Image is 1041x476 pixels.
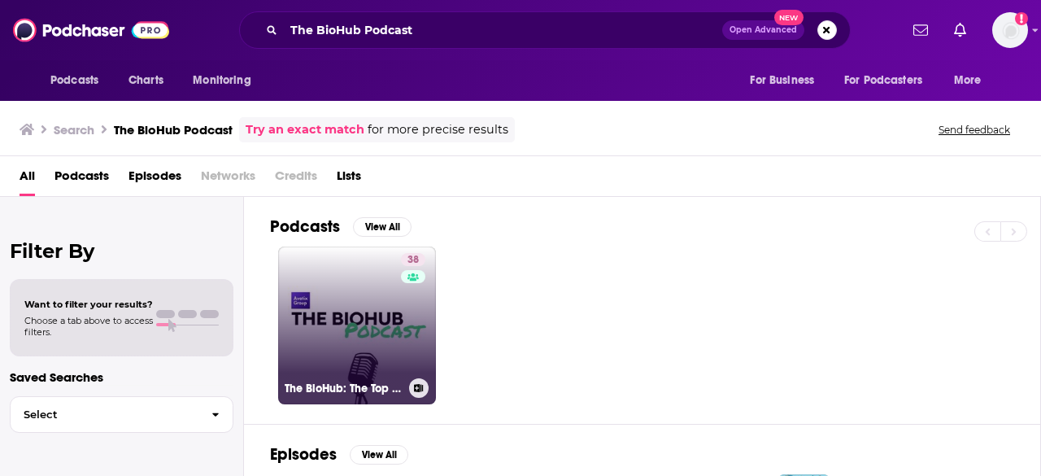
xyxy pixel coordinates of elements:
[285,382,403,395] h3: The BioHub: The Top Voices in Biotech
[246,120,364,139] a: Try an exact match
[270,444,408,465] a: EpisodesView All
[992,12,1028,48] span: Logged in as RussoPartners3
[278,247,436,404] a: 38The BioHub: The Top Voices in Biotech
[201,163,255,196] span: Networks
[722,20,804,40] button: Open AdvancedNew
[193,69,250,92] span: Monitoring
[114,122,233,138] h3: The BioHub Podcast
[54,122,94,138] h3: Search
[992,12,1028,48] img: User Profile
[24,315,153,338] span: Choose a tab above to access filters.
[947,16,973,44] a: Show notifications dropdown
[11,409,198,420] span: Select
[118,65,173,96] a: Charts
[350,445,408,465] button: View All
[54,163,109,196] a: Podcasts
[181,65,272,96] button: open menu
[730,26,797,34] span: Open Advanced
[1015,12,1028,25] svg: Add a profile image
[844,69,922,92] span: For Podcasters
[128,163,181,196] a: Episodes
[353,217,412,237] button: View All
[774,10,804,25] span: New
[337,163,361,196] a: Lists
[270,444,337,465] h2: Episodes
[239,11,851,49] div: Search podcasts, credits, & more...
[834,65,946,96] button: open menu
[270,216,412,237] a: PodcastsView All
[907,16,934,44] a: Show notifications dropdown
[13,15,169,46] img: Podchaser - Follow, Share and Rate Podcasts
[407,252,419,269] span: 38
[10,239,233,263] h2: Filter By
[738,65,834,96] button: open menu
[50,69,98,92] span: Podcasts
[943,65,1002,96] button: open menu
[934,123,1015,137] button: Send feedback
[24,299,153,310] span: Want to filter your results?
[992,12,1028,48] button: Show profile menu
[10,396,233,433] button: Select
[954,69,982,92] span: More
[368,120,508,139] span: for more precise results
[270,216,340,237] h2: Podcasts
[10,369,233,385] p: Saved Searches
[275,163,317,196] span: Credits
[128,69,163,92] span: Charts
[401,253,425,266] a: 38
[39,65,120,96] button: open menu
[20,163,35,196] a: All
[750,69,814,92] span: For Business
[284,17,722,43] input: Search podcasts, credits, & more...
